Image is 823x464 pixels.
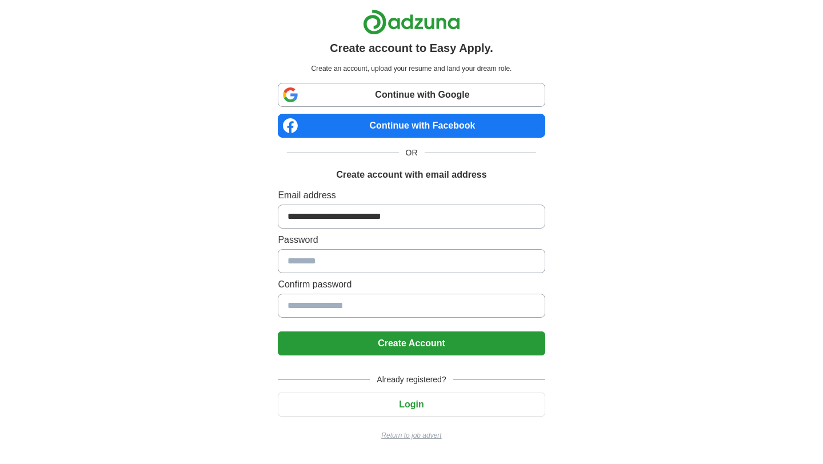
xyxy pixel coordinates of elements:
a: Continue with Facebook [278,114,545,138]
span: Already registered? [370,374,453,386]
button: Create Account [278,331,545,355]
a: Continue with Google [278,83,545,107]
label: Email address [278,189,545,202]
p: Create an account, upload your resume and land your dream role. [280,63,542,74]
span: OR [399,147,425,159]
label: Confirm password [278,278,545,291]
button: Login [278,393,545,417]
a: Return to job advert [278,430,545,441]
h1: Create account with email address [336,168,486,182]
img: Adzuna logo [363,9,460,35]
h1: Create account to Easy Apply. [330,39,493,57]
label: Password [278,233,545,247]
a: Login [278,399,545,409]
